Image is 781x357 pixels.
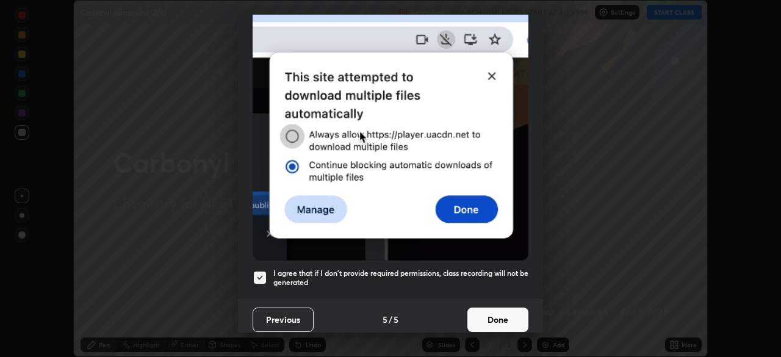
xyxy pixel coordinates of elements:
button: Previous [253,308,314,332]
h4: 5 [394,313,398,326]
button: Done [467,308,528,332]
h4: 5 [383,313,387,326]
h5: I agree that if I don't provide required permissions, class recording will not be generated [273,269,528,287]
h4: / [389,313,392,326]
